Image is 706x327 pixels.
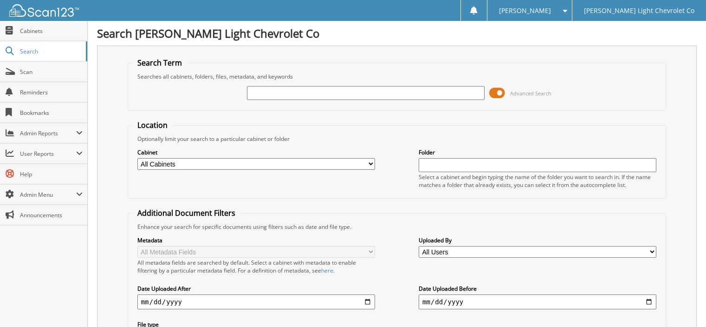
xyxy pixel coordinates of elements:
img: scan123-logo-white.svg [9,4,79,17]
div: All metadata fields are searched by default. Select a cabinet with metadata to enable filtering b... [137,259,375,274]
input: start [137,294,375,309]
span: Cabinets [20,27,83,35]
h1: Search [PERSON_NAME] Light Chevrolet Co [97,26,697,41]
span: Announcements [20,211,83,219]
span: Admin Reports [20,129,76,137]
div: Select a cabinet and begin typing the name of the folder you want to search in. If the name match... [419,173,656,189]
input: end [419,294,656,309]
div: Searches all cabinets, folders, files, metadata, and keywords [133,73,661,80]
legend: Search Term [133,58,187,68]
label: Date Uploaded After [137,285,375,293]
label: Uploaded By [419,236,656,244]
span: Help [20,170,83,178]
span: Search [20,47,81,55]
span: Advanced Search [510,90,551,97]
span: Reminders [20,88,83,96]
label: Folder [419,148,656,156]
label: Cabinet [137,148,375,156]
span: Scan [20,68,83,76]
span: User Reports [20,150,76,158]
span: Admin Menu [20,191,76,199]
label: Date Uploaded Before [419,285,656,293]
label: Metadata [137,236,375,244]
legend: Location [133,120,172,130]
span: [PERSON_NAME] [499,8,551,13]
span: Bookmarks [20,109,83,117]
span: [PERSON_NAME] Light Chevrolet Co [584,8,694,13]
div: Optionally limit your search to a particular cabinet or folder [133,135,661,143]
a: here [321,267,333,274]
legend: Additional Document Filters [133,208,240,218]
div: Enhance your search for specific documents using filters such as date and file type. [133,223,661,231]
